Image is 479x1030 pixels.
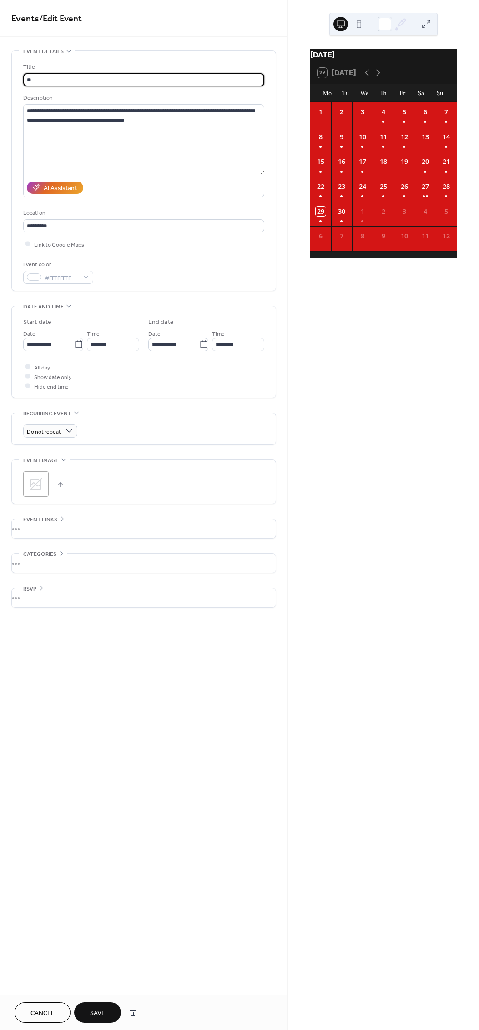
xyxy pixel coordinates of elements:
span: Categories [23,550,56,559]
span: All day [34,363,50,372]
div: [DATE] [310,49,457,62]
div: 11 [378,132,388,142]
div: 16 [337,157,347,167]
div: 23 [337,182,347,192]
div: 8 [316,132,326,142]
div: 19 [399,157,409,167]
div: Description [23,93,262,103]
div: 1 [358,207,368,217]
div: 21 [441,157,451,167]
div: Su [431,84,449,102]
span: Date [23,329,35,338]
div: 2 [378,207,388,217]
div: 10 [399,231,409,241]
div: 3 [358,107,368,117]
div: 2 [337,107,347,117]
span: Show date only [34,372,71,382]
span: RSVP [23,584,36,594]
span: Date [148,329,161,338]
div: 9 [337,132,347,142]
div: 13 [420,132,430,142]
button: AI Assistant [27,182,83,194]
span: Event links [23,515,57,525]
div: Sa [412,84,430,102]
div: Event color [23,260,91,269]
div: 29 [316,207,326,217]
span: Hide end time [34,382,69,391]
span: Recurring event [23,409,71,419]
div: 4 [420,207,430,217]
div: Fr [393,84,412,102]
span: / Edit Event [39,10,82,28]
span: Time [212,329,225,338]
div: ••• [12,519,276,538]
div: 12 [441,231,451,241]
button: Cancel [15,1002,71,1023]
div: 9 [378,231,388,241]
div: We [355,84,374,102]
div: 3 [399,207,409,217]
div: 26 [399,182,409,192]
div: AI Assistant [44,183,77,193]
button: Save [74,1002,121,1023]
div: 15 [316,157,326,167]
span: Time [87,329,100,338]
div: 28 [441,182,451,192]
div: 27 [420,182,430,192]
div: ••• [12,554,276,573]
span: Link to Google Maps [34,240,84,249]
div: End date [148,318,174,327]
div: 14 [441,132,451,142]
div: ; [23,471,49,497]
span: Do not repeat [27,426,61,437]
div: 17 [358,157,368,167]
div: 7 [441,107,451,117]
div: 5 [399,107,409,117]
div: 30 [337,207,347,217]
span: Save [90,1009,105,1018]
div: 7 [337,231,347,241]
span: Date and time [23,302,64,312]
div: 6 [316,231,326,241]
div: 8 [358,231,368,241]
div: 6 [420,107,430,117]
div: Mo [318,84,336,102]
div: Start date [23,318,51,327]
div: 10 [358,132,368,142]
span: Event image [23,456,59,465]
span: Cancel [30,1009,55,1018]
div: Title [23,62,262,72]
div: 5 [441,207,451,217]
div: 12 [399,132,409,142]
div: 1 [316,107,326,117]
div: 20 [420,157,430,167]
div: 4 [378,107,388,117]
div: Th [374,84,393,102]
div: 25 [378,182,388,192]
div: 24 [358,182,368,192]
span: #FFFFFFFF [45,273,79,283]
div: ••• [12,588,276,607]
div: 11 [420,231,430,241]
div: Location [23,208,262,218]
div: 22 [316,182,326,192]
a: Events [11,10,39,28]
div: Tu [336,84,355,102]
span: Event details [23,47,64,56]
div: 18 [378,157,388,167]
